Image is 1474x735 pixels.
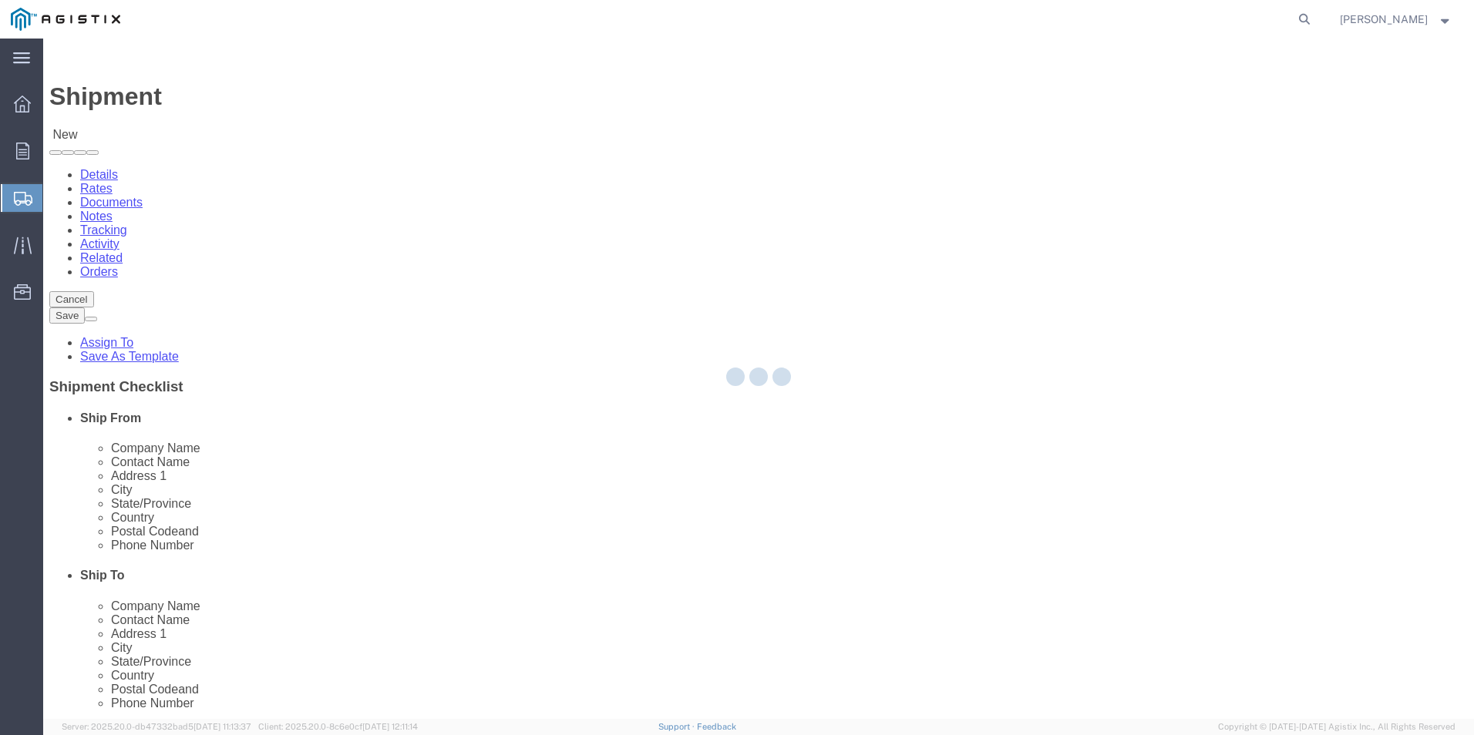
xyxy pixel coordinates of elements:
[697,722,736,731] a: Feedback
[62,722,251,731] span: Server: 2025.20.0-db47332bad5
[194,722,251,731] span: [DATE] 11:13:37
[1340,11,1428,28] span: John Rubino
[658,722,697,731] a: Support
[1339,10,1453,29] button: [PERSON_NAME]
[258,722,418,731] span: Client: 2025.20.0-8c6e0cf
[11,8,120,31] img: logo
[362,722,418,731] span: [DATE] 12:11:14
[1218,720,1455,733] span: Copyright © [DATE]-[DATE] Agistix Inc., All Rights Reserved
